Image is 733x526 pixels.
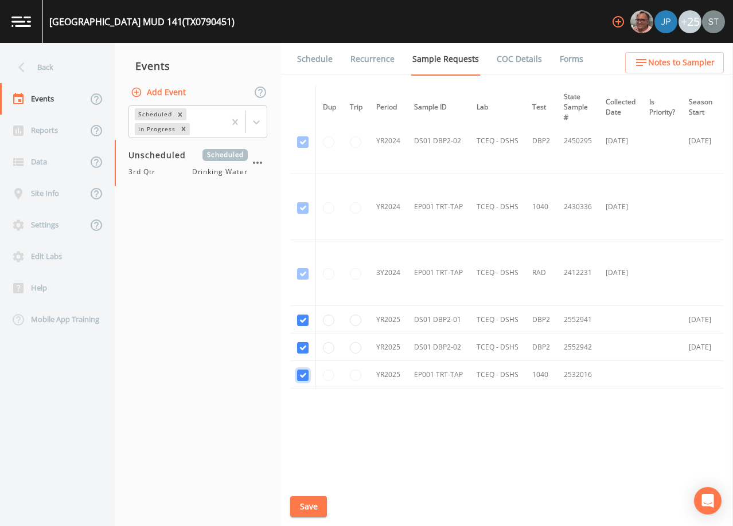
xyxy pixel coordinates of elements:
[557,306,599,333] td: 2552941
[128,149,194,161] span: Unscheduled
[115,140,281,187] a: UnscheduledScheduled3rd QtrDrinking Water
[654,10,677,33] img: 41241ef155101aa6d92a04480b0d0000
[525,306,557,333] td: DBP2
[525,108,557,174] td: DBP2
[557,174,599,240] td: 2430336
[558,43,585,75] a: Forms
[470,240,525,306] td: TCEQ - DSHS
[407,174,470,240] td: EP001 TRT-TAP
[625,52,724,73] button: Notes to Sampler
[295,43,334,75] a: Schedule
[470,361,525,388] td: TCEQ - DSHS
[525,333,557,361] td: DBP2
[411,43,481,76] a: Sample Requests
[470,174,525,240] td: TCEQ - DSHS
[682,85,719,130] th: Season Start
[407,361,470,388] td: EP001 TRT-TAP
[557,108,599,174] td: 2450295
[525,361,557,388] td: 1040
[49,15,235,29] div: [GEOGRAPHIC_DATA] MUD 141 (TX0790451)
[407,108,470,174] td: DS01 DBP2-02
[557,361,599,388] td: 2532016
[682,333,719,361] td: [DATE]
[470,85,525,130] th: Lab
[202,149,248,161] span: Scheduled
[495,43,544,75] a: COC Details
[557,240,599,306] td: 2412231
[630,10,653,33] img: e2d790fa78825a4bb76dcb6ab311d44c
[525,174,557,240] td: 1040
[407,85,470,130] th: Sample ID
[369,85,407,130] th: Period
[135,123,177,135] div: In Progress
[369,240,407,306] td: 3Y2024
[470,306,525,333] td: TCEQ - DSHS
[349,43,396,75] a: Recurrence
[369,306,407,333] td: YR2025
[557,333,599,361] td: 2552942
[407,333,470,361] td: DS01 DBP2-02
[369,361,407,388] td: YR2025
[369,174,407,240] td: YR2024
[599,174,642,240] td: [DATE]
[525,85,557,130] th: Test
[682,306,719,333] td: [DATE]
[682,108,719,174] td: [DATE]
[648,56,715,70] span: Notes to Sampler
[369,108,407,174] td: YR2024
[177,123,190,135] div: Remove In Progress
[343,85,369,130] th: Trip
[11,16,31,27] img: logo
[290,496,327,517] button: Save
[128,167,162,177] span: 3rd Qtr
[679,10,701,33] div: +25
[470,108,525,174] td: TCEQ - DSHS
[192,167,248,177] span: Drinking Water
[702,10,725,33] img: cb9926319991c592eb2b4c75d39c237f
[654,10,678,33] div: Joshua gere Paul
[599,240,642,306] td: [DATE]
[694,487,722,515] div: Open Intercom Messenger
[369,333,407,361] td: YR2025
[525,240,557,306] td: RAD
[407,306,470,333] td: DS01 DBP2-01
[135,108,174,120] div: Scheduled
[557,85,599,130] th: State Sample #
[599,85,642,130] th: Collected Date
[407,240,470,306] td: EP001 TRT-TAP
[470,333,525,361] td: TCEQ - DSHS
[316,85,344,130] th: Dup
[630,10,654,33] div: Mike Franklin
[642,85,682,130] th: Is Priority?
[599,108,642,174] td: [DATE]
[115,52,281,80] div: Events
[128,82,190,103] button: Add Event
[174,108,186,120] div: Remove Scheduled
